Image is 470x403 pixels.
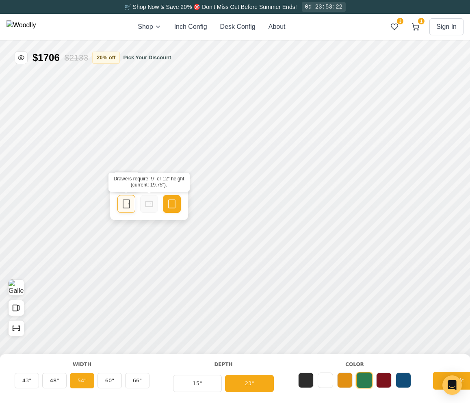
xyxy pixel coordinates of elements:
img: Gallery [9,279,24,296]
div: Width [15,361,149,368]
button: 15" [173,375,222,392]
button: Blue [396,373,411,388]
div: Color [297,361,412,368]
button: Inch Config [174,22,207,32]
button: Toggle price visibility [15,51,28,64]
button: Green [356,372,373,388]
button: About [269,22,286,32]
img: Woodlly [6,20,36,33]
span: 3 [397,18,403,24]
button: 43" [15,373,39,388]
button: White [318,373,333,388]
button: 66" [125,373,149,388]
button: Desk Config [220,22,256,32]
div: Depth [171,361,276,368]
button: 1 [408,19,423,34]
button: Pick Your Discount [123,54,171,62]
button: Black [298,373,314,388]
button: View Gallery [8,279,24,296]
button: Show Dimensions [8,320,24,336]
button: 54" [70,373,94,388]
button: 3 [387,19,402,34]
div: Open Intercom Messenger [442,375,462,395]
span: 1 [418,18,425,24]
button: 20% off [92,52,120,64]
div: 0d 23:53:22 [302,2,346,12]
button: Open All Doors and Drawers [8,300,24,316]
button: Red [376,373,392,388]
button: Sign In [429,18,464,35]
button: 23" [225,375,274,392]
button: 48" [42,373,67,388]
span: 🛒 Shop Now & Save 20% 🎯 Don’t Miss Out Before Summer Ends! [124,4,297,10]
button: Yellow [337,373,353,388]
button: 60" [97,373,122,388]
button: Shop [138,22,161,32]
